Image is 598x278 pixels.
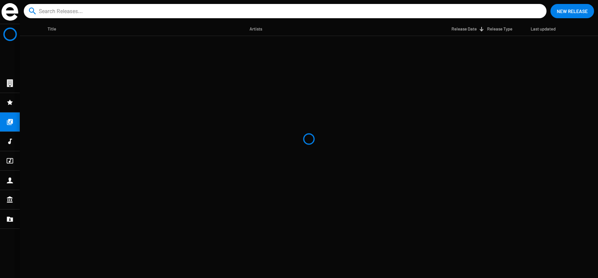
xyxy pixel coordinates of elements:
[48,25,63,33] div: Title
[451,25,484,33] div: Release Date
[451,25,477,33] div: Release Date
[487,25,512,33] div: Release Type
[28,6,37,16] mat-icon: search
[550,4,594,18] button: New Release
[487,25,520,33] div: Release Type
[531,25,556,33] div: Last updated
[249,25,269,33] div: Artists
[249,25,262,33] div: Artists
[557,4,588,18] span: New Release
[48,25,56,33] div: Title
[2,3,18,21] img: grand-sigle.svg
[531,25,563,33] div: Last updated
[39,4,535,18] input: Search Releases...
